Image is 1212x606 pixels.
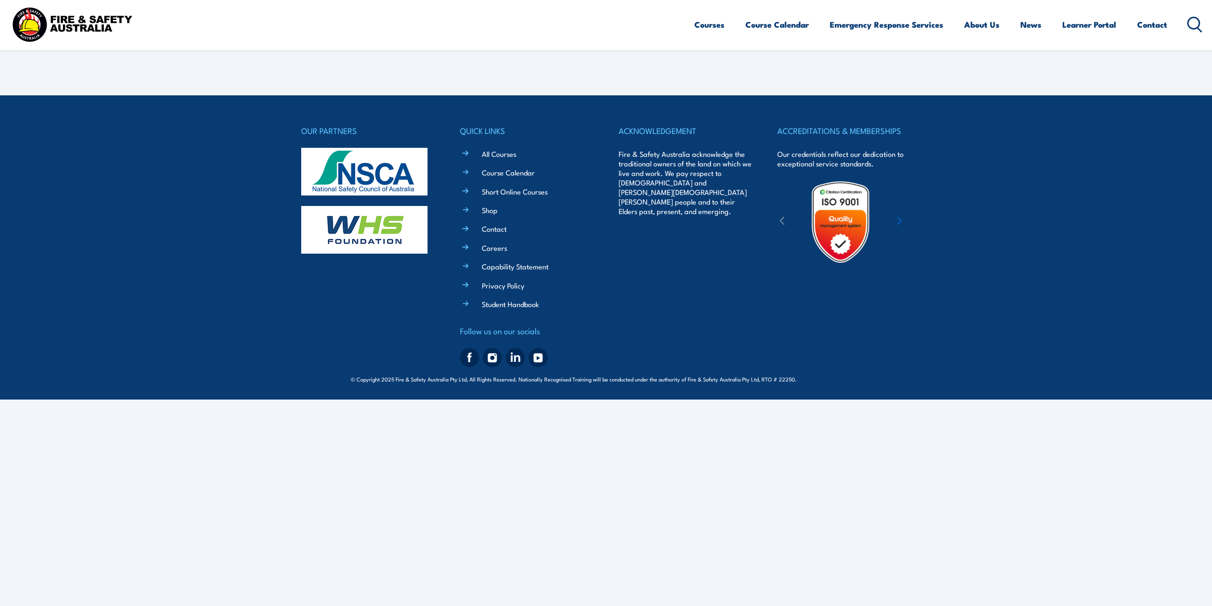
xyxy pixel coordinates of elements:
a: Careers [482,243,507,253]
a: Shop [482,205,498,215]
a: Course Calendar [482,167,535,177]
a: Emergency Response Services [830,12,943,37]
a: About Us [964,12,999,37]
img: whs-logo-footer [301,206,428,254]
a: Course Calendar [745,12,809,37]
a: News [1020,12,1041,37]
a: Student Handbook [482,299,539,309]
a: Courses [694,12,724,37]
p: Our credentials reflect our dedication to exceptional service standards. [777,149,911,168]
img: Untitled design (19) [799,180,882,264]
h4: ACKNOWLEDGEMENT [619,124,752,137]
a: All Courses [482,149,516,159]
img: ewpa-logo [883,205,966,238]
h4: Follow us on our socials [460,324,593,338]
a: Contact [482,224,507,234]
a: KND Digital [828,374,861,383]
p: Fire & Safety Australia acknowledge the traditional owners of the land on which we live and work.... [619,149,752,216]
a: Privacy Policy [482,280,524,290]
h4: QUICK LINKS [460,124,593,137]
a: Short Online Courses [482,186,548,196]
a: Contact [1137,12,1167,37]
h4: OUR PARTNERS [301,124,435,137]
a: Capability Statement [482,261,549,271]
a: Learner Portal [1062,12,1116,37]
span: Site: [808,375,861,383]
h4: ACCREDITATIONS & MEMBERSHIPS [777,124,911,137]
span: © Copyright 2025 Fire & Safety Australia Pty Ltd, All Rights Reserved. Nationally Recognised Trai... [351,374,861,383]
img: nsca-logo-footer [301,148,428,195]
